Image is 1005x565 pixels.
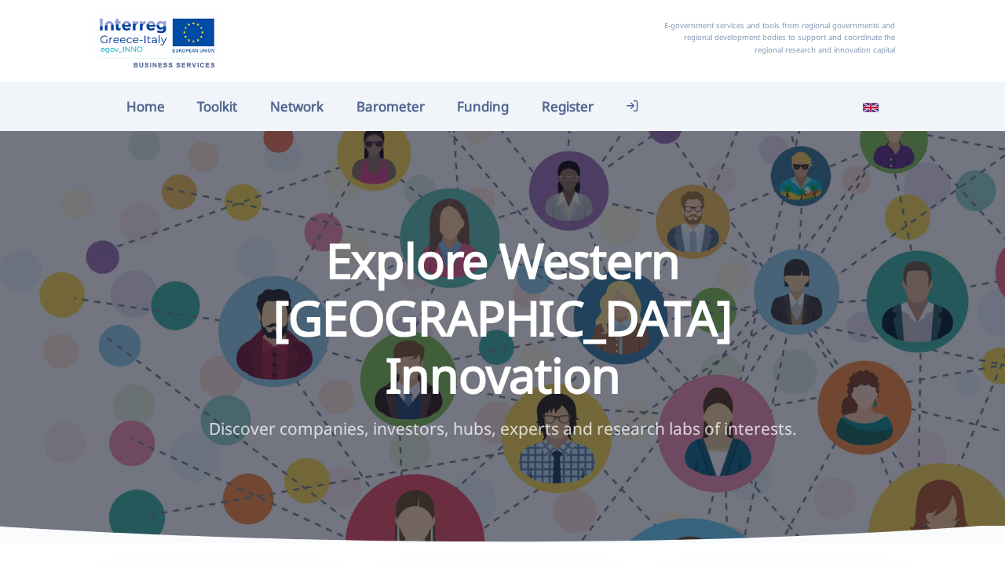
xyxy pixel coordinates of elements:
a: Barometer [340,89,441,123]
a: Funding [440,89,525,123]
a: Network [254,89,340,123]
a: Home [110,89,181,123]
a: Register [525,89,610,123]
img: Home [94,12,220,70]
img: en_flag.svg [863,100,879,115]
h1: Explore Western [GEOGRAPHIC_DATA] Innovation [178,231,828,404]
p: Discover companies, investors, hubs, experts and research labs of interests. [178,416,828,443]
a: Toolkit [181,89,254,123]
